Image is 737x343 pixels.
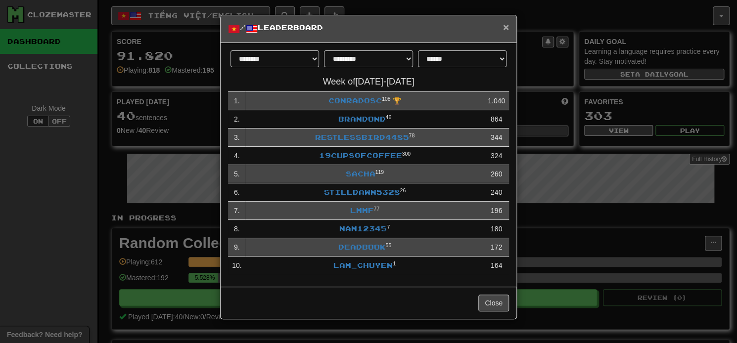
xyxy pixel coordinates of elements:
[323,188,400,196] a: StillDawn5328
[484,257,509,275] td: 164
[315,133,409,141] a: RestlessBird4485
[338,115,385,123] a: BrandonD
[484,220,509,238] td: 180
[409,132,415,138] sup: Level 78
[393,260,396,266] sup: Level 1
[382,96,391,102] sup: Level 108
[339,224,387,233] a: nam12345
[319,151,402,160] a: 19cupsofcoffee
[503,22,509,32] button: Close
[484,165,509,183] td: 260
[392,97,401,105] span: 🏆
[484,110,509,129] td: 864
[375,169,384,175] sup: Level 119
[387,224,390,230] sup: Level 7
[228,183,245,202] td: 6 .
[338,243,385,251] a: deadbook
[228,23,509,35] h5: / Leaderboard
[478,295,509,311] button: Close
[228,110,245,129] td: 2 .
[484,92,509,110] td: 1.040
[228,238,245,257] td: 9 .
[228,92,245,110] td: 1 .
[228,129,245,147] td: 3 .
[345,170,375,178] a: sacha
[228,147,245,165] td: 4 .
[228,202,245,220] td: 7 .
[228,77,509,87] h4: Week of [DATE] - [DATE]
[385,242,391,248] sup: Level 55
[484,147,509,165] td: 324
[402,151,411,157] sup: Level 300
[484,129,509,147] td: 344
[228,220,245,238] td: 8 .
[484,238,509,257] td: 172
[228,165,245,183] td: 5 .
[484,202,509,220] td: 196
[328,96,382,105] a: conradosc
[228,257,245,275] td: 10 .
[503,21,509,33] span: ×
[400,187,406,193] sup: Level 26
[385,114,391,120] sup: Level 46
[373,206,379,212] sup: Level 77
[484,183,509,202] td: 240
[333,261,393,269] a: Lam_Chuyen
[350,206,373,214] a: LMMF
